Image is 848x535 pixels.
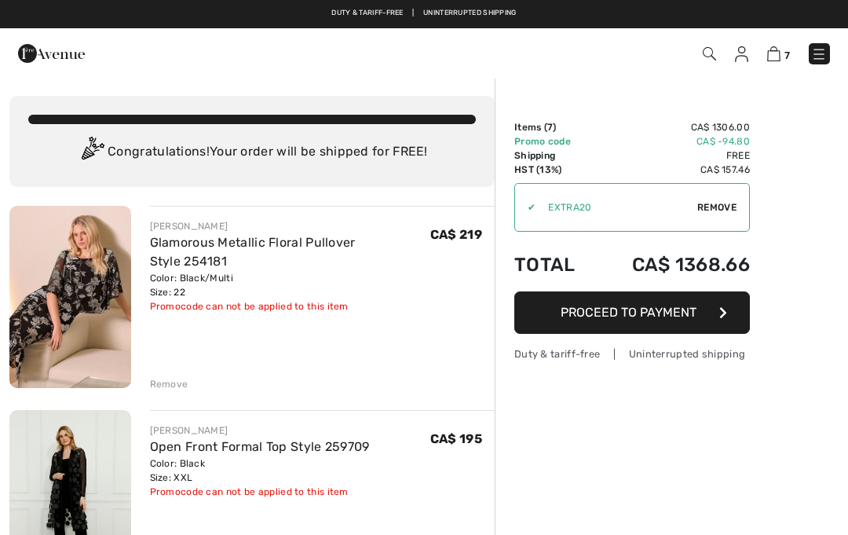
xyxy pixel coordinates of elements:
img: Shopping Bag [767,46,780,61]
div: Promocode can not be applied to this item [150,299,430,313]
div: [PERSON_NAME] [150,219,430,233]
img: 1ère Avenue [18,38,85,69]
a: Open Front Formal Top Style 259709 [150,439,370,454]
div: ✔ [515,200,535,214]
img: Search [703,47,716,60]
td: CA$ 1306.00 [594,120,750,134]
div: Remove [150,377,188,391]
div: Duty & tariff-free | Uninterrupted shipping [514,346,750,361]
div: Color: Black/Multi Size: 22 [150,271,430,299]
td: CA$ -94.80 [594,134,750,148]
span: Proceed to Payment [561,305,696,320]
td: Items ( ) [514,120,594,134]
td: Total [514,238,594,291]
a: Glamorous Metallic Floral Pullover Style 254181 [150,235,356,269]
td: Shipping [514,148,594,163]
td: CA$ 157.46 [594,163,750,177]
input: Promo code [535,184,697,231]
span: CA$ 219 [430,227,482,242]
img: Glamorous Metallic Floral Pullover Style 254181 [9,206,131,388]
button: Proceed to Payment [514,291,750,334]
img: My Info [735,46,748,62]
td: Promo code [514,134,594,148]
span: CA$ 195 [430,431,482,446]
img: Congratulation2.svg [76,137,108,168]
div: Promocode can not be applied to this item [150,485,370,499]
a: 7 [767,44,790,63]
td: HST (13%) [514,163,594,177]
span: 7 [784,49,790,61]
img: Menu [811,46,827,62]
td: Free [594,148,750,163]
span: Remove [697,200,737,214]
div: [PERSON_NAME] [150,423,370,438]
a: 1ère Avenue [18,45,85,60]
div: Congratulations! Your order will be shipped for FREE! [28,137,476,168]
div: Color: Black Size: XXL [150,456,370,485]
span: 7 [547,122,553,133]
td: CA$ 1368.66 [594,238,750,291]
